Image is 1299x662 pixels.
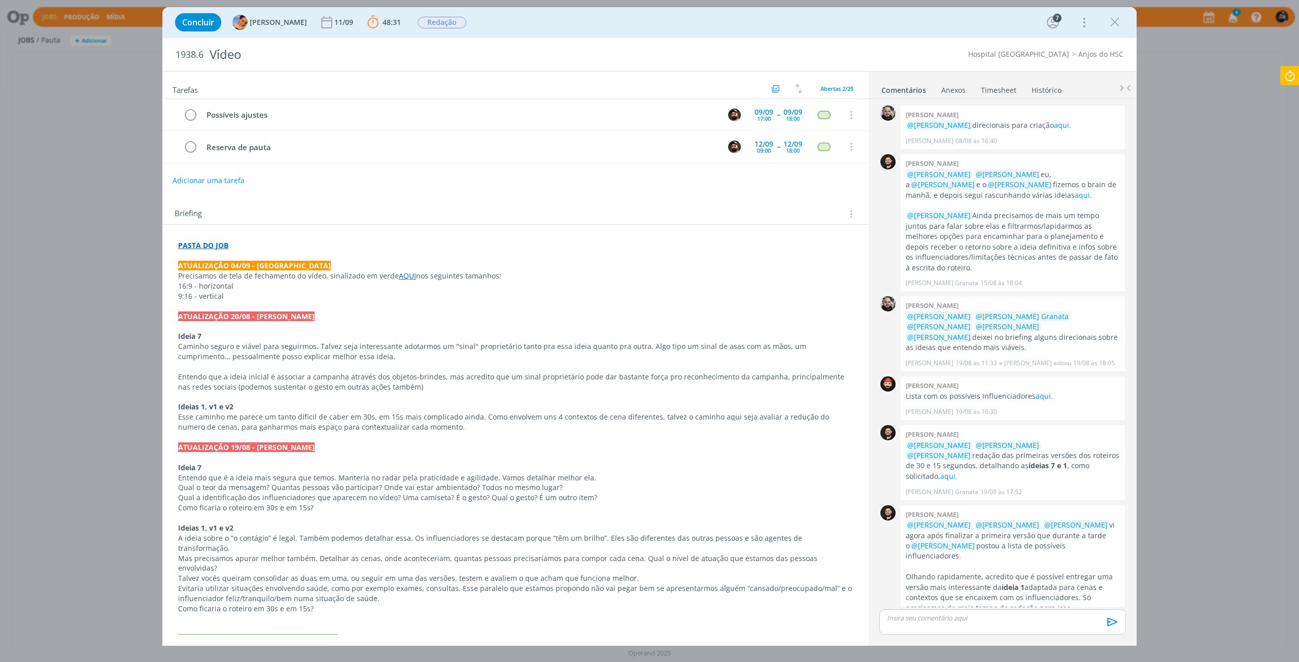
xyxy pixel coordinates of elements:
[880,376,896,392] img: W
[418,17,466,28] span: Redação
[178,533,853,553] p: A ideia sobre o “o contágio” é legal. Também podemos detalhar essa. Os influenciadores se destaca...
[178,503,853,513] p: Como ficaria o roteiro em 30s e em 15s?
[777,143,780,150] span: --
[206,42,724,67] div: Vídeo
[178,412,853,432] p: Esse caminho me parece um tanto difícil de caber em 30s, em 15s mais complicado ainda. Como envol...
[178,281,853,291] p: 16:9 - horizontal
[880,106,896,121] img: G
[176,49,203,60] span: 1938.6
[178,341,853,362] p: Caminho seguro e viável para seguirmos. Talvez seja interessante adotarmos um "sinal" proprietári...
[795,84,802,93] img: arrow-down-up.svg
[907,322,971,331] span: @[PERSON_NAME]
[968,49,1069,59] a: Hospital [GEOGRAPHIC_DATA]
[250,19,307,26] span: [PERSON_NAME]
[178,442,315,452] strong: ATUALIZAÇÃO 19/08 - [PERSON_NAME]
[755,109,773,116] div: 09/09
[178,473,853,483] p: Entendo que é a ideia mais segura que temos. Manteria no radar pela praticidade e agilidade. Vamo...
[955,407,997,416] span: 19/08 às 16:30
[906,572,1120,613] p: Olhando rapidamente, acredito que é possível entregar uma versão mais interessante da adaptada pa...
[980,487,1022,497] span: 19/08 às 17:52
[172,171,245,190] button: Adicionar uma tarefa
[1036,391,1053,401] a: aqui.
[728,109,741,121] img: B
[178,523,233,533] strong: Ideias 1, v1 e v2
[906,440,1120,482] p: redação das primeiras versões dos roteiros de 30 e 15 segundos, detalhando as , como solicitado,
[881,81,927,95] a: Comentários
[365,14,403,30] button: 48:31
[178,583,853,604] p: Evitaria utilizar situações envolvendo saúde, como por exemplo exames, consultas. Esse paralelo q...
[178,271,853,281] p: Precisamos de tela de fechamento do vídeo, sinalizado em verde nos seguintes tamanhos:
[880,296,896,311] img: G
[783,141,802,148] div: 12/09
[755,141,773,148] div: 12/09
[399,271,416,281] a: AQUI
[178,402,233,411] strong: Ideias 1, v1 e v2
[907,120,971,130] span: @[PERSON_NAME]
[178,331,201,341] strong: Ideia 7
[178,482,853,493] p: Qual o teor da mensagem? Quantas pessoas vão participar? Onde vai estar ambientado? Todos no mesm...
[955,359,997,368] span: 19/08 às 11:33
[202,141,719,154] div: Reserva de pauta
[178,553,853,574] p: Mas precisamos apurar melhor também. Detalhar as cenas, onde aconteceriam, quantas pessoas precis...
[907,520,971,530] span: @[PERSON_NAME]
[907,211,971,220] span: @[PERSON_NAME]
[786,148,800,153] div: 18:00
[178,493,853,503] p: Qual a identificação dos influenciadores que aparecem no vídeo? Uma camiseta? É o gesto? Qual o g...
[880,505,896,520] img: B
[988,180,1051,189] span: @[PERSON_NAME]
[911,541,975,550] span: @[PERSON_NAME]
[178,463,201,472] strong: Ideia 7
[976,169,1039,179] span: @[PERSON_NAME]
[232,15,248,30] img: L
[906,510,959,519] b: [PERSON_NAME]
[906,211,1120,273] p: Ainda precisamos de mais um tempo juntos para falar sobre elas e filtrarmos/lapidarmos as melhore...
[907,450,971,460] span: @[PERSON_NAME]
[1031,81,1062,95] a: Histórico
[1044,520,1108,530] span: @[PERSON_NAME]
[941,85,966,95] div: Anexos
[173,83,198,95] span: Tarefas
[777,111,780,118] span: --
[178,573,853,583] p: Talvez vocês queiram consolidar as duas em uma, ou seguir em uma das versões, testem e avaliem o ...
[178,604,853,614] p: Como ficaria o roteiro em 30s e em 15s?
[976,311,1069,321] span: @[PERSON_NAME] Granata
[727,107,742,122] button: B
[232,15,307,30] button: L[PERSON_NAME]
[1002,582,1024,592] strong: ideia 1
[906,278,978,288] p: [PERSON_NAME] Granata
[1045,14,1061,30] button: 7
[178,240,228,250] a: PASTA DO JOB
[757,116,771,121] div: 17:00
[175,207,202,221] span: Briefing
[1075,190,1092,200] a: aqui.
[906,110,959,119] b: [PERSON_NAME]
[783,109,802,116] div: 09/09
[178,261,331,270] strong: ATUALIZAÇÃO 04/09 - [GEOGRAPHIC_DATA]
[906,120,1120,130] p: direcionais para criação
[383,17,401,27] span: 48:31
[178,634,338,644] strong: 1. INTRODUÇÃO (contexto do job + objetivos)
[178,311,315,321] strong: ATUALIZAÇÃO 20/08 - [PERSON_NAME]
[906,430,959,439] b: [PERSON_NAME]
[880,425,896,440] img: B
[976,322,1039,331] span: @[PERSON_NAME]
[1078,49,1123,59] a: Anjos do HSC
[907,440,971,450] span: @[PERSON_NAME]
[182,18,214,26] span: Concluir
[906,169,1120,200] p: eu, a e o fizemos o brain de manhã, e depois segui rascunhando várias ideias
[955,136,997,146] span: 08/08 às 16:40
[786,116,800,121] div: 18:00
[906,391,1120,401] p: Lista com os possíveis influenciadores
[1029,461,1067,470] strong: ideias 7 e 1
[178,372,853,392] p: Entendo que a ideia inicial é associar a campanha através dos objetos-brindes, mas acredito que u...
[906,359,953,368] p: [PERSON_NAME]
[906,520,1120,562] p: vi agora após finalizar a primeira versão que durante a tarde o postou a lista de possíveis influ...
[907,169,971,179] span: @[PERSON_NAME]
[976,440,1039,450] span: @[PERSON_NAME]
[821,85,853,92] span: Abertas 2/25
[906,159,959,168] b: [PERSON_NAME]
[178,291,853,301] p: 9:16 - vertical
[757,148,771,153] div: 09:00
[980,278,1022,288] span: 15/08 às 18:04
